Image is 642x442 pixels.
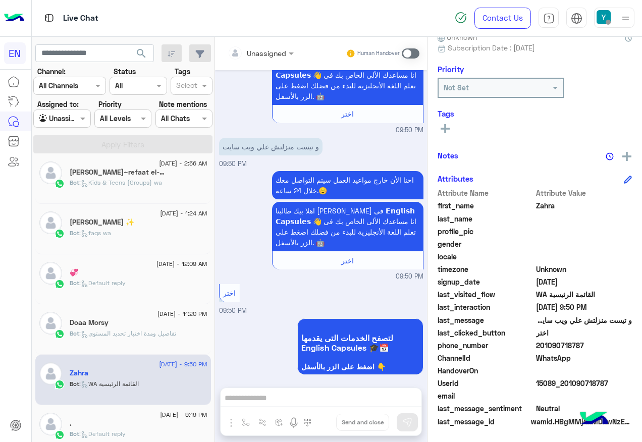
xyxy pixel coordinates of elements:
span: Attribute Name [438,188,534,198]
span: اختر [341,256,354,265]
span: [DATE] - 2:56 AM [159,159,207,168]
img: WhatsApp [55,179,65,189]
span: 0 [536,403,632,414]
span: Subscription Date : [DATE] [448,42,535,53]
img: tab [43,12,56,24]
span: و تيست منزلتش علي ويب سايت [536,315,632,325]
button: Send and close [336,414,389,431]
img: WhatsApp [55,279,65,289]
a: Contact Us [474,8,531,29]
img: userImage [597,10,611,24]
span: Zahra [536,200,632,211]
span: ChannelId [438,353,534,363]
div: Select [175,80,197,93]
button: search [129,44,154,66]
span: Bot [70,430,79,437]
span: : Default reply [79,279,126,287]
h5: mohamed~refaat el-hawary [70,168,166,177]
label: Tags [175,66,190,77]
img: defaultAdmin.png [39,312,62,335]
span: Unknown [438,32,477,42]
span: first_name [438,200,534,211]
h5: . [70,419,72,428]
img: notes [606,152,614,160]
img: spinner [455,12,467,24]
span: [DATE] - 1:24 AM [160,209,207,218]
span: last_clicked_button [438,327,534,338]
img: profile [619,12,632,25]
img: WhatsApp [55,430,65,440]
span: last_interaction [438,302,534,312]
img: tab [543,13,555,24]
img: WhatsApp [55,379,65,390]
span: Bot [70,179,79,186]
span: : faqs wa [79,229,111,237]
span: [DATE] - 9:19 PM [160,410,207,419]
p: 13/9/2025, 9:50 PM [219,138,323,155]
span: email [438,391,534,401]
span: search [135,47,147,60]
img: defaultAdmin.png [39,211,62,234]
img: add [622,152,631,161]
img: Logo [4,8,24,29]
img: WhatsApp [55,329,65,339]
img: defaultAdmin.png [39,413,62,435]
span: profile_pic [438,226,534,237]
label: Channel: [37,66,66,77]
img: defaultAdmin.png [39,262,62,285]
span: null [536,365,632,376]
span: phone_number [438,340,534,351]
span: last_message_id [438,416,529,427]
span: Unknown [536,264,632,274]
span: 201090718787 [536,340,632,351]
span: : Default reply [79,430,126,437]
span: اختر [223,289,236,297]
p: 13/9/2025, 9:50 PM [272,56,423,105]
label: Status [114,66,136,77]
h5: Doaa Morsy [70,318,109,327]
span: Bot [70,279,79,287]
span: Bot [70,329,79,337]
span: [DATE] - 11:20 PM [157,309,207,318]
p: 13/9/2025, 9:50 PM [272,202,423,251]
span: اختر [536,327,632,338]
label: Assigned to: [37,99,79,109]
span: HandoverOn [438,365,534,376]
img: WhatsApp [55,229,65,239]
img: tab [571,13,582,24]
span: لتصفح الخدمات التى يقدمها English Capsules 🎓📅 [301,333,419,352]
span: 09:50 PM [396,272,423,282]
button: Apply Filters [33,135,212,153]
span: last_message_sentiment [438,403,534,414]
h6: Tags [438,109,632,118]
span: null [536,251,632,262]
img: hulul-logo.png [576,402,612,437]
span: gender [438,239,534,249]
span: last_name [438,213,534,224]
span: signup_date [438,277,534,287]
span: : WA القائمة الرئيسية [79,380,139,388]
span: اختر [341,109,354,118]
h6: Notes [438,151,458,160]
span: UserId [438,378,534,389]
label: Note mentions [159,99,207,109]
h5: Zahra [70,369,88,377]
span: null [536,391,632,401]
span: Bot [70,380,79,388]
img: defaultAdmin.png [39,362,62,385]
span: null [536,239,632,249]
span: Bot [70,229,79,237]
span: : تفاصيل ومدة اختبار تحديد المستوى [79,329,176,337]
span: 2 [536,353,632,363]
p: Live Chat [63,12,98,25]
h6: Priority [438,65,464,74]
span: [DATE] - 9:50 PM [159,360,207,369]
span: 09:50 PM [219,160,247,168]
a: tab [539,8,559,29]
span: last_message [438,315,534,325]
label: Priority [98,99,122,109]
span: wamid.HBgMMjAxMDkwNzE4Nzg3FQIAEhgUM0FDMTlGMjg5RDM4RTQ0QjQwRjcA [531,416,632,427]
span: : Kids & Teens (Groups) wa [79,179,162,186]
small: Human Handover [357,49,400,58]
span: اضغط على الزر بالأسفل 👇 [301,363,419,371]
